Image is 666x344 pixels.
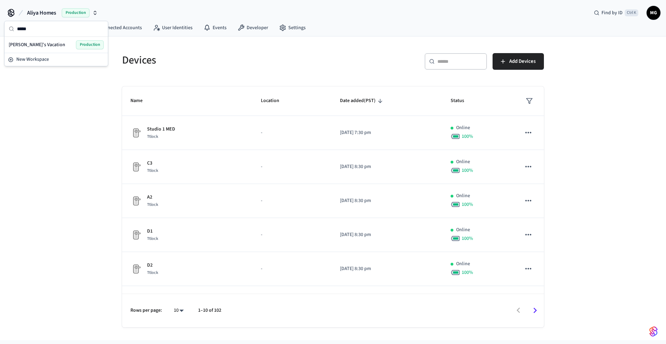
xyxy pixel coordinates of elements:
[527,302,543,319] button: Go to next page
[147,168,158,174] span: Ttlock
[451,95,473,106] span: Status
[456,260,470,268] p: Online
[340,95,385,106] span: Date added(PST)
[147,126,175,133] p: Studio 1 MED
[601,9,623,16] span: Find by ID
[5,54,107,65] button: New Workspace
[462,269,473,276] span: 100 %
[625,9,638,16] span: Ctrl K
[462,235,473,242] span: 100 %
[130,229,142,241] img: Placeholder Lock Image
[456,158,470,166] p: Online
[198,307,221,314] p: 1–10 of 102
[261,95,288,106] span: Location
[16,56,49,63] span: New Workspace
[27,9,56,17] span: Aliya Homes
[462,167,473,174] span: 100 %
[340,197,434,204] p: [DATE] 8:30 pm
[649,326,658,337] img: SeamLogoGradient.69752ec5.svg
[274,22,311,34] a: Settings
[261,129,323,136] p: -
[147,228,158,235] p: D1
[62,8,89,17] span: Production
[462,133,473,140] span: 100 %
[147,270,158,276] span: Ttlock
[76,40,104,49] span: Production
[147,22,198,34] a: User Identities
[9,41,65,48] span: [PERSON_NAME]'s Vacation
[130,195,142,207] img: Placeholder Lock Image
[261,197,323,204] p: -
[647,7,660,19] span: MG
[456,226,470,234] p: Online
[130,263,142,275] img: Placeholder Lock Image
[130,307,162,314] p: Rows per page:
[261,265,323,272] p: -
[147,194,158,201] p: A2
[509,57,536,66] span: Add Devices
[170,305,187,316] div: 10
[232,22,274,34] a: Developer
[130,95,152,106] span: Name
[147,160,158,167] p: C3
[147,262,158,269] p: D2
[340,265,434,272] p: [DATE] 8:30 pm
[588,7,644,19] div: Find by IDCtrl K
[5,37,108,53] div: Suggestions
[261,163,323,170] p: -
[456,124,470,132] p: Online
[462,201,473,208] span: 100 %
[647,6,660,20] button: MG
[130,161,142,173] img: Placeholder Lock Image
[340,163,434,170] p: [DATE] 8:30 pm
[147,134,158,140] span: Ttlock
[122,53,329,67] h5: Devices
[147,202,158,208] span: Ttlock
[147,236,158,242] span: Ttlock
[456,192,470,200] p: Online
[340,231,434,238] p: [DATE] 8:30 pm
[130,127,142,139] img: Placeholder Lock Image
[493,53,544,70] button: Add Devices
[261,231,323,238] p: -
[85,22,147,34] a: Connected Accounts
[198,22,232,34] a: Events
[340,129,434,136] p: [DATE] 7:30 pm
